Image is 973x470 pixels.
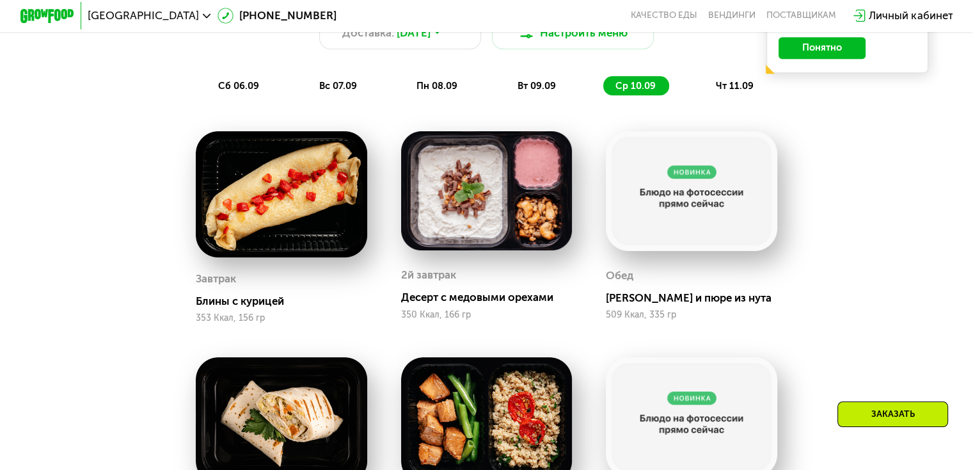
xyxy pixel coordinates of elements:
[401,310,573,320] div: 350 Ккал, 166 гр
[837,401,948,427] div: Заказать
[196,313,367,323] div: 353 Ккал, 156 гр
[218,80,259,92] span: сб 06.09
[319,80,357,92] span: вс 07.09
[416,80,457,92] span: пн 08.09
[401,291,583,304] div: Десерт с медовыми орехами
[869,8,953,24] div: Личный кабинет
[518,80,556,92] span: вт 09.09
[397,25,431,41] span: [DATE]
[716,80,754,92] span: чт 11.09
[606,310,777,320] div: 509 Ккал, 335 гр
[779,37,866,59] button: Понятно
[196,269,236,289] div: Завтрак
[342,25,394,41] span: Доставка:
[196,295,377,308] div: Блины с курицей
[492,17,654,49] button: Настроить меню
[606,266,633,286] div: Обед
[606,291,787,305] div: [PERSON_NAME] и пюре из нута
[615,80,656,92] span: ср 10.09
[218,8,336,24] a: [PHONE_NUMBER]
[401,265,456,286] div: 2й завтрак
[631,10,697,21] a: Качество еды
[708,10,755,21] a: Вендинги
[88,10,199,21] span: [GEOGRAPHIC_DATA]
[766,10,836,21] div: поставщикам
